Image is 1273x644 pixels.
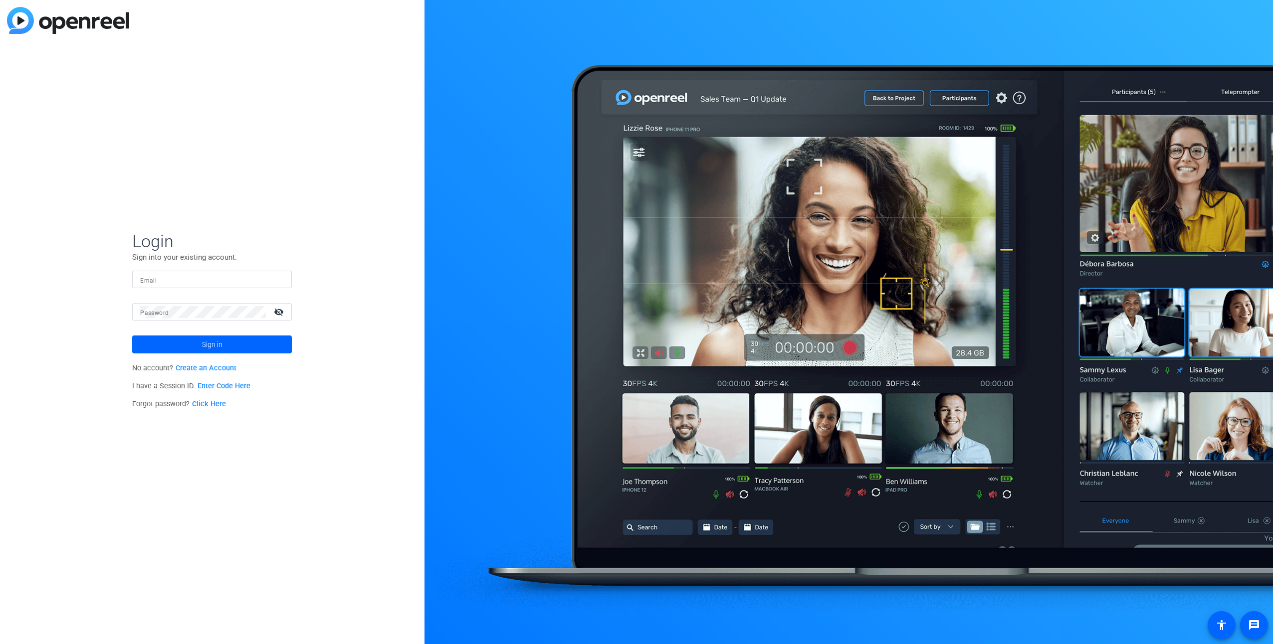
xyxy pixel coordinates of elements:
a: Enter Code Here [198,382,250,390]
mat-icon: accessibility [1216,619,1228,631]
img: blue-gradient.svg [7,7,129,34]
mat-icon: visibility_off [268,305,292,319]
mat-label: Password [140,310,169,317]
button: Sign in [132,335,292,353]
input: Enter Email Address [140,274,284,286]
span: Login [132,231,292,252]
span: I have a Session ID. [132,382,250,390]
mat-icon: message [1248,619,1260,631]
a: Create an Account [176,364,236,372]
span: Sign in [202,332,222,357]
span: No account? [132,364,236,372]
mat-label: Email [140,277,157,284]
p: Sign into your existing account. [132,252,292,263]
span: Forgot password? [132,400,226,408]
a: Click Here [192,400,226,408]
